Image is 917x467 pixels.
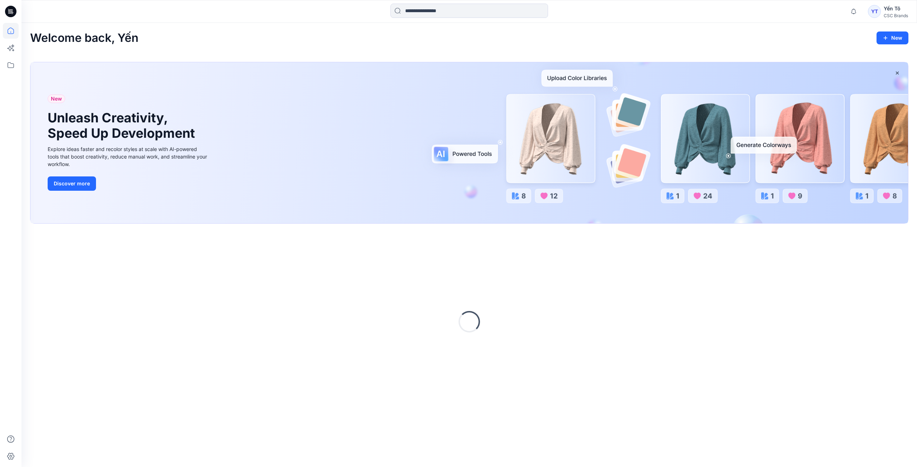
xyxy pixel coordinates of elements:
span: New [51,94,62,103]
div: Explore ideas faster and recolor styles at scale with AI-powered tools that boost creativity, red... [48,145,209,168]
div: CSC Brands [884,13,908,18]
h1: Unleash Creativity, Speed Up Development [48,110,198,141]
div: YT [868,5,881,18]
h2: Welcome back, Yến [30,31,139,45]
div: Yến Tô [884,4,908,13]
button: Discover more [48,176,96,191]
button: New [877,31,908,44]
a: Discover more [48,176,209,191]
